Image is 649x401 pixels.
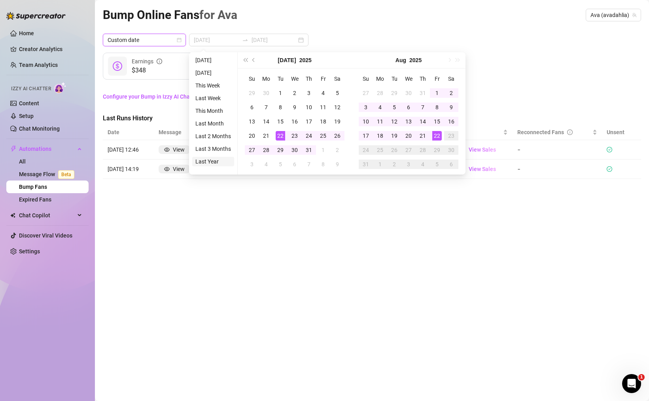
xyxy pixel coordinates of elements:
[375,145,385,155] div: 25
[19,30,34,36] a: Home
[276,88,285,98] div: 1
[404,88,413,98] div: 30
[273,72,288,86] th: Tu
[404,103,413,112] div: 6
[288,114,302,129] td: 2025-07-16
[318,88,328,98] div: 4
[302,86,316,100] td: 2025-07-03
[330,72,344,86] th: Sa
[359,114,373,129] td: 2025-08-10
[430,129,444,143] td: 2025-08-22
[430,143,444,157] td: 2025-08-29
[259,129,273,143] td: 2025-07-21
[401,114,416,129] td: 2025-08-13
[361,117,371,126] div: 10
[316,72,330,86] th: Fr
[113,61,122,71] span: dollar
[454,163,502,175] button: View Sales
[304,160,314,169] div: 7
[11,85,51,93] span: Izzy AI Chatter
[390,117,399,126] div: 12
[259,86,273,100] td: 2025-06-30
[359,143,373,157] td: 2025-08-24
[302,129,316,143] td: 2025-07-24
[58,170,74,179] span: Beta
[10,146,17,152] span: thunderbolt
[103,92,641,101] a: Configure your Bump in Izzy AI Chatter Settings
[19,62,58,68] a: Team Analytics
[10,213,15,218] img: Chat Copilot
[288,157,302,171] td: 2025-08-06
[416,129,430,143] td: 2025-08-21
[387,72,401,86] th: Tu
[19,248,40,255] a: Settings
[316,143,330,157] td: 2025-08-01
[132,66,162,75] span: $348
[438,128,501,137] span: Earnings
[261,160,271,169] div: 4
[638,374,645,380] span: 1
[404,117,413,126] div: 13
[192,68,234,78] li: [DATE]
[173,165,185,173] div: View
[318,117,328,126] div: 18
[245,72,259,86] th: Su
[261,103,271,112] div: 7
[359,72,373,86] th: Su
[432,117,442,126] div: 15
[375,103,385,112] div: 4
[241,52,250,68] button: Last year (Control + left)
[375,88,385,98] div: 28
[375,117,385,126] div: 11
[247,88,257,98] div: 29
[373,143,387,157] td: 2025-08-25
[602,125,629,140] th: Unsent
[302,72,316,86] th: Th
[278,52,296,68] button: Choose a month
[430,86,444,100] td: 2025-08-01
[108,145,149,154] article: [DATE] 12:46
[154,125,195,140] th: Message
[259,157,273,171] td: 2025-08-04
[444,129,458,143] td: 2025-08-23
[245,129,259,143] td: 2025-07-20
[290,160,299,169] div: 6
[401,100,416,114] td: 2025-08-06
[444,86,458,100] td: 2025-08-02
[316,157,330,171] td: 2025-08-08
[54,82,66,93] img: AI Chatter
[177,38,182,42] span: calendar
[247,103,257,112] div: 6
[359,100,373,114] td: 2025-08-03
[359,157,373,171] td: 2025-08-31
[302,157,316,171] td: 2025-08-07
[245,114,259,129] td: 2025-07-13
[19,100,39,106] a: Content
[273,143,288,157] td: 2025-07-29
[444,100,458,114] td: 2025-08-09
[333,117,342,126] div: 19
[19,232,72,239] a: Discover Viral Videos
[316,114,330,129] td: 2025-07-18
[108,34,181,46] span: Custom date
[261,117,271,126] div: 14
[299,52,312,68] button: Choose a year
[242,37,248,43] span: to
[416,86,430,100] td: 2025-07-31
[316,129,330,143] td: 2025-07-25
[361,131,371,141] div: 17
[261,131,271,141] div: 21
[192,81,234,90] li: This Week
[290,117,299,126] div: 16
[433,125,513,140] th: Earnings
[245,86,259,100] td: 2025-06-29
[250,52,258,68] button: Previous month (PageUp)
[276,131,285,141] div: 22
[318,145,328,155] div: 1
[447,88,456,98] div: 2
[19,196,51,203] a: Expired Fans
[245,157,259,171] td: 2025-08-03
[304,88,314,98] div: 3
[273,129,288,143] td: 2025-07-22
[401,157,416,171] td: 2025-09-03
